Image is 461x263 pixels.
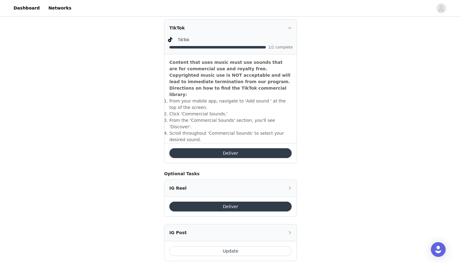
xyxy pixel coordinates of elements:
a: Networks [45,1,75,15]
div: icon: rightTikTok [164,20,297,36]
i: icon: right [288,186,292,190]
div: avatar [438,3,444,13]
li: ​From your mobile app, navigate to 'Add sound ' at the top of the screen. [169,98,292,111]
li: ​From the 'Commercial Sounds' section, you'll see 'Discover'. [169,117,292,130]
button: Deliver [169,202,292,211]
a: Dashboard [10,1,43,15]
i: icon: right [288,231,292,234]
span: TikTok [178,38,189,42]
button: Deliver [169,148,292,158]
span: 1/1 complete [268,45,293,49]
i: icon: right [288,26,292,30]
li: ​Scroll throughout 'Commercial Sounds' to select your desired sound. [169,130,292,143]
div: Open Intercom Messenger [431,242,446,257]
button: Update [169,246,292,256]
div: icon: rightIG Post [164,224,297,241]
h4: Optional Tasks [164,171,297,177]
li: ​Click 'Commercial Sounds.' [169,111,292,117]
div: icon: rightIG Reel [164,180,297,196]
strong: Content that uses music must use sounds that are for commercial use and royalty free. Copyrighted... [169,60,290,97]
